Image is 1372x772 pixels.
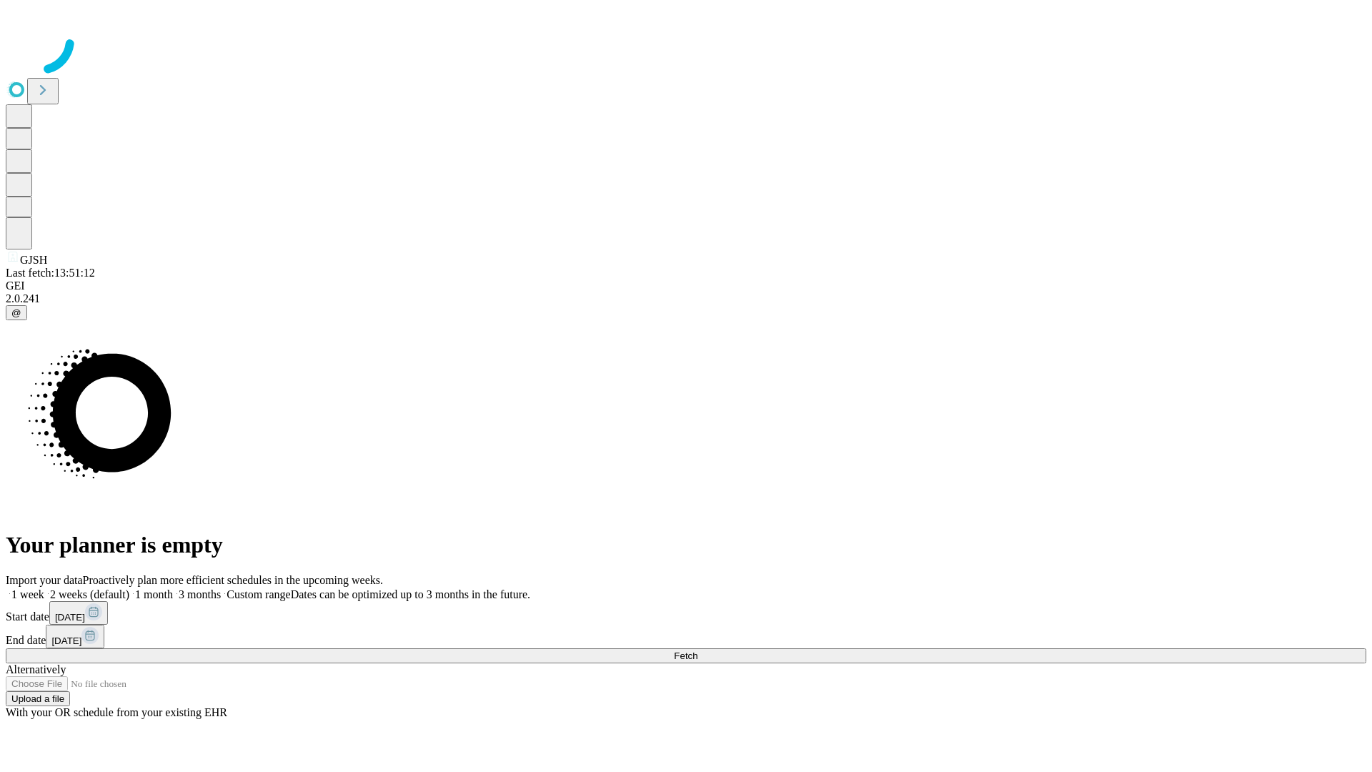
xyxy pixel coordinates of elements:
[49,601,108,625] button: [DATE]
[6,574,83,586] span: Import your data
[83,574,383,586] span: Proactively plan more efficient schedules in the upcoming weeks.
[6,279,1366,292] div: GEI
[179,588,221,600] span: 3 months
[6,601,1366,625] div: Start date
[46,625,104,648] button: [DATE]
[11,307,21,318] span: @
[291,588,530,600] span: Dates can be optimized up to 3 months in the future.
[6,532,1366,558] h1: Your planner is empty
[6,691,70,706] button: Upload a file
[6,648,1366,663] button: Fetch
[6,305,27,320] button: @
[6,706,227,718] span: With your OR schedule from your existing EHR
[6,663,66,675] span: Alternatively
[6,267,95,279] span: Last fetch: 13:51:12
[11,588,44,600] span: 1 week
[51,635,81,646] span: [DATE]
[227,588,290,600] span: Custom range
[50,588,129,600] span: 2 weeks (default)
[135,588,173,600] span: 1 month
[674,650,697,661] span: Fetch
[20,254,47,266] span: GJSH
[55,612,85,623] span: [DATE]
[6,625,1366,648] div: End date
[6,292,1366,305] div: 2.0.241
